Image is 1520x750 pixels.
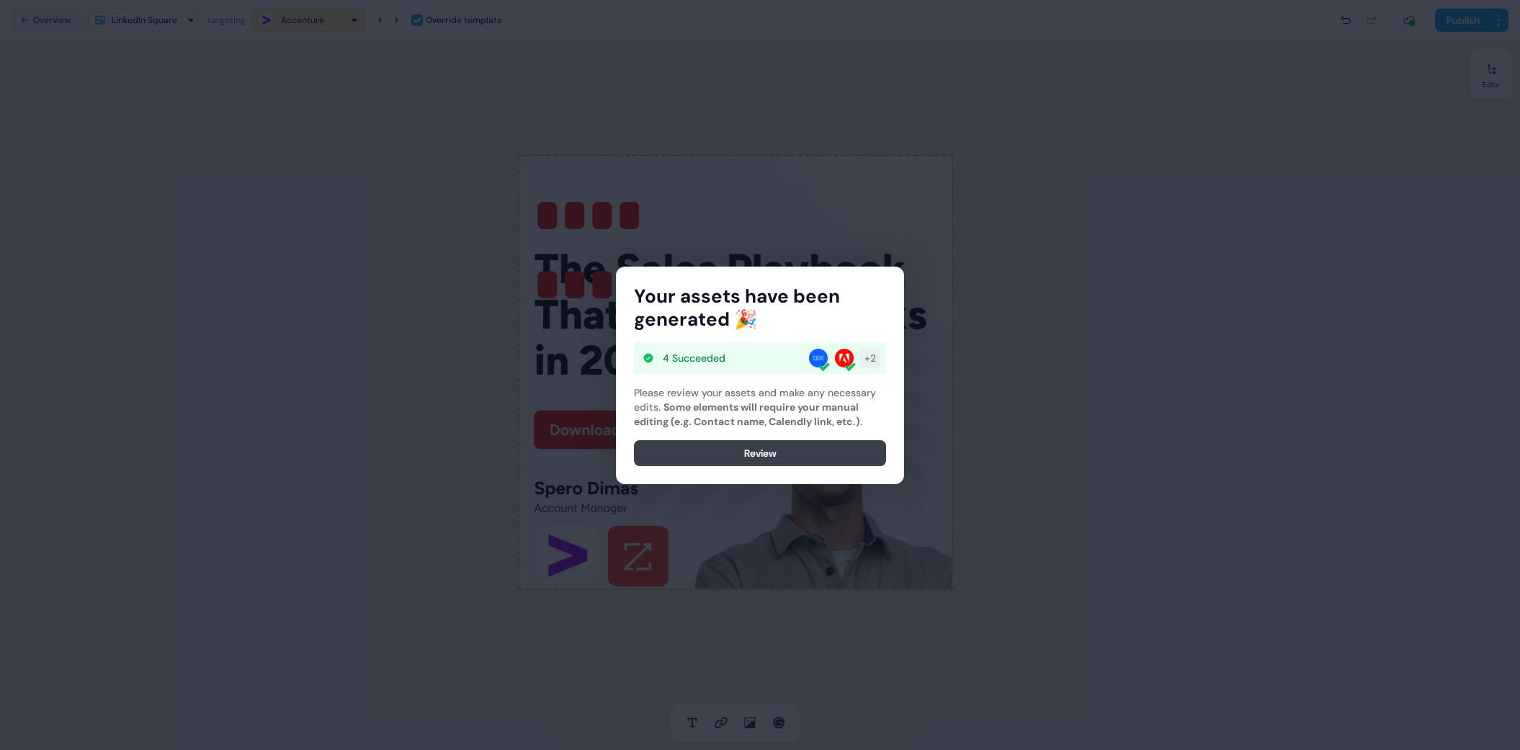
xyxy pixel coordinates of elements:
[634,385,886,429] div: Please review your assets and make any necessary edits. .
[864,351,876,365] div: + 2
[634,440,886,466] button: Review
[634,401,860,428] b: Some elements will require your manual editing (e.g. Contact name, Calendly link, etc.)
[634,285,886,331] div: Your assets have been generated 🎉
[663,351,725,365] div: 4 Succeeded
